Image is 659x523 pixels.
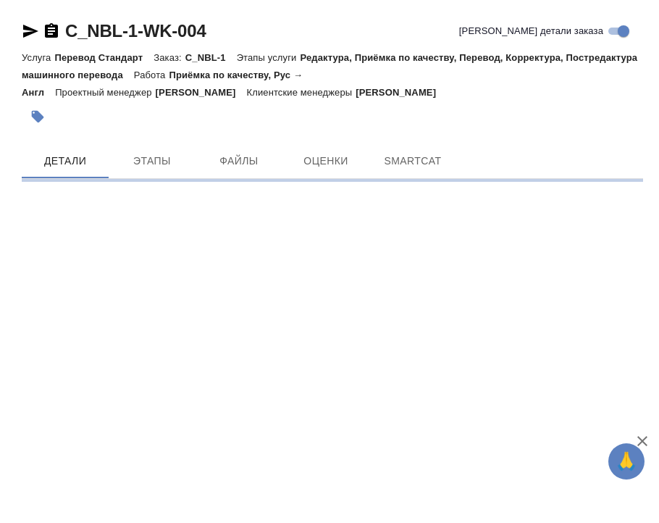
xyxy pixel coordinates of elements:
span: [PERSON_NAME] детали заказа [459,24,603,38]
button: Скопировать ссылку для ЯМессенджера [22,22,39,40]
p: Заказ: [154,52,185,63]
p: Проектный менеджер [55,87,155,98]
p: [PERSON_NAME] [356,87,447,98]
span: SmartCat [378,152,448,170]
p: Редактура, Приёмка по качеству, Перевод, Корректура, Постредактура машинного перевода [22,52,637,80]
span: 🙏 [614,446,639,477]
span: Детали [30,152,100,170]
span: Файлы [204,152,274,170]
span: Этапы [117,152,187,170]
p: Перевод Стандарт [54,52,154,63]
p: Этапы услуги [237,52,301,63]
button: Добавить тэг [22,101,54,133]
p: [PERSON_NAME] [156,87,247,98]
span: Оценки [291,152,361,170]
a: C_NBL-1-WK-004 [65,21,206,41]
p: C_NBL-1 [185,52,237,63]
p: Работа [134,70,169,80]
button: 🙏 [608,443,645,480]
p: Клиентские менеджеры [247,87,356,98]
p: Услуга [22,52,54,63]
button: Скопировать ссылку [43,22,60,40]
